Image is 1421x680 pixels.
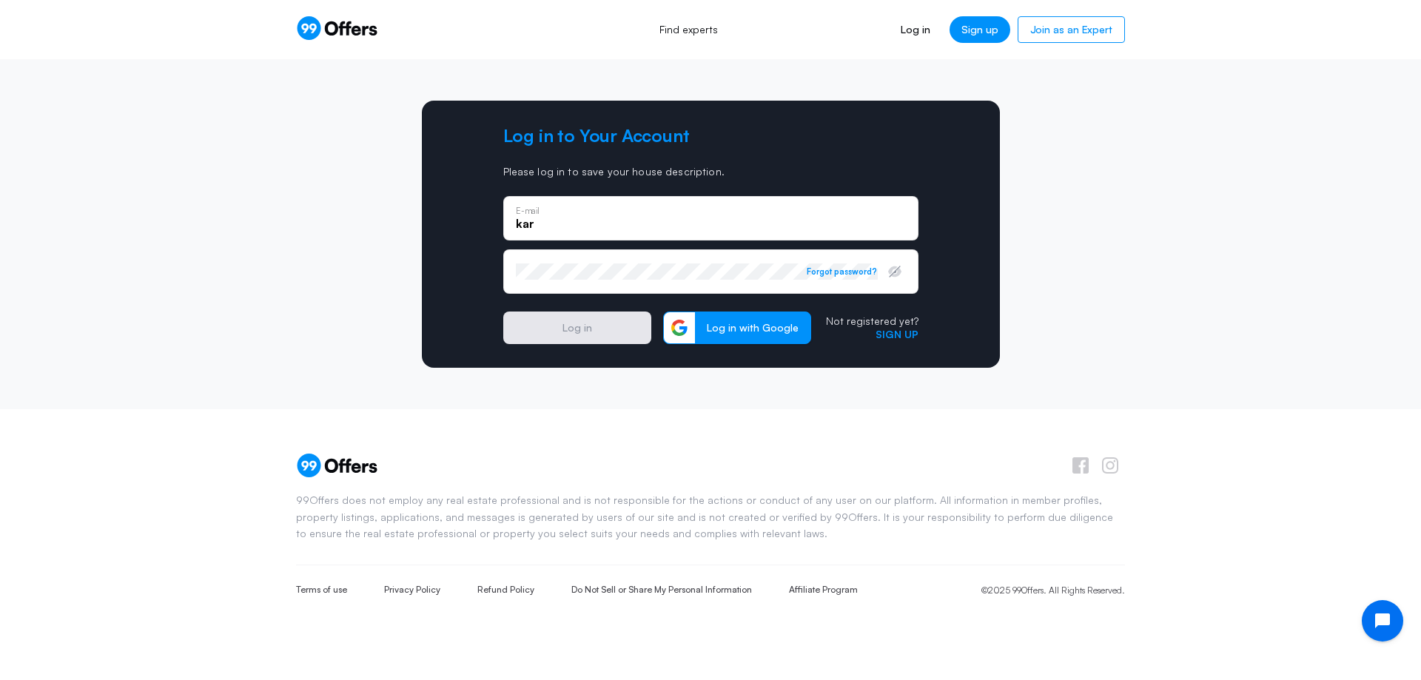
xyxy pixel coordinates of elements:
a: Join as an Expert [1018,16,1125,43]
a: Find experts [643,13,734,46]
button: Log in [503,312,651,344]
p: Please log in to save your house description. [503,165,918,178]
a: Terms of use [296,584,347,596]
a: Affiliate Program [789,584,858,596]
a: Privacy Policy [384,584,440,596]
a: Log in [889,16,941,43]
a: Sign up [950,16,1010,43]
p: ©2025 99Offers. All Rights Reserved. [981,583,1125,597]
p: Not registered yet? [826,314,918,328]
a: Do Not Sell or Share My Personal Information [571,584,752,596]
button: Forgot password? [807,266,877,277]
button: Log in with Google [663,312,811,344]
p: E-mail [516,206,539,215]
h2: Log in to Your Account [503,124,918,147]
a: Sign up [876,328,918,340]
p: 99Offers does not employ any real estate professional and is not responsible for the actions or c... [296,492,1125,542]
a: Refund Policy [477,584,534,596]
span: Log in with Google [695,321,810,334]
